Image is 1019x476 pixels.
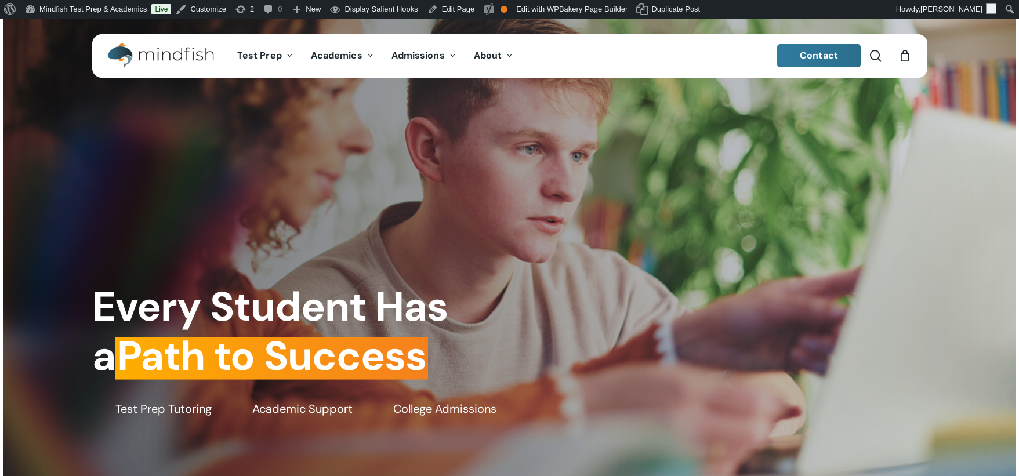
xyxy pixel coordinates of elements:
a: Academics [302,51,383,61]
span: About [474,49,502,61]
span: Test Prep Tutoring [115,400,212,417]
span: College Admissions [393,400,496,417]
span: [PERSON_NAME] [920,5,982,13]
em: Path to Success [115,329,428,383]
div: OK [501,6,507,13]
header: Main Menu [92,34,927,78]
span: Admissions [391,49,445,61]
a: Test Prep [229,51,302,61]
span: Contact [800,49,838,61]
a: College Admissions [370,400,496,417]
span: Test Prep [237,49,282,61]
a: Test Prep Tutoring [92,400,212,417]
span: Academics [311,49,362,61]
a: Admissions [383,51,465,61]
a: Academic Support [229,400,353,417]
nav: Main Menu [229,34,522,78]
h1: Every Student Has a [92,282,501,380]
a: Contact [777,44,861,67]
span: Academic Support [252,400,353,417]
a: Live [151,4,171,14]
a: About [465,51,523,61]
